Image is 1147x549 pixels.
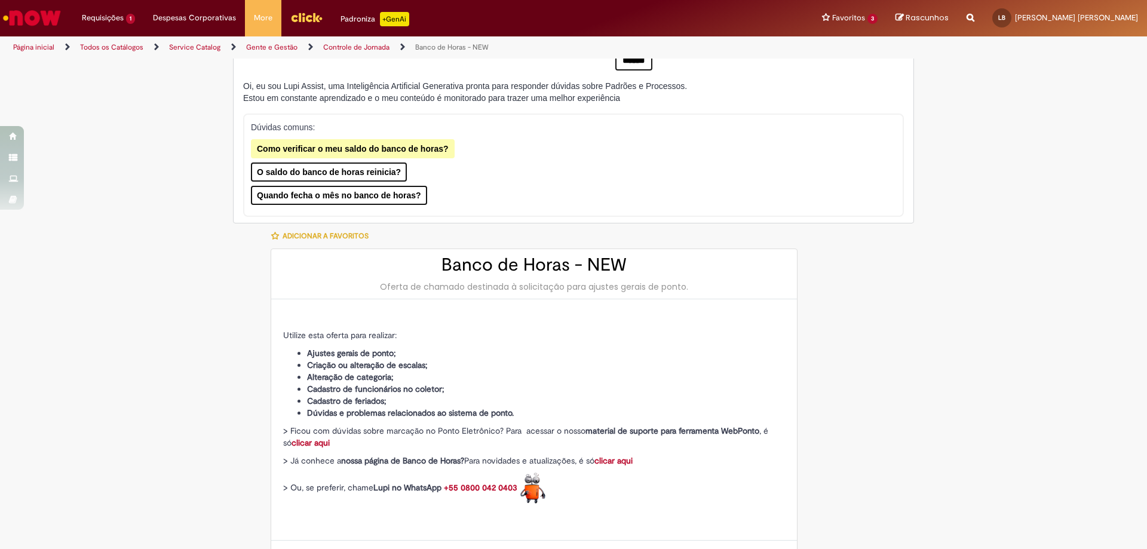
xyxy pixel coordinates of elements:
a: Gente e Gestão [246,42,298,52]
span: Rascunhos [906,12,949,23]
strong: Ajustes gerais de ponto; [307,348,396,358]
div: Oferta de chamado destinada à solicitação para ajustes gerais de ponto. [283,281,785,293]
strong: Cadastro de funcionários no coletor; [307,384,444,394]
span: Favoritos [832,12,865,24]
div: Padroniza [341,12,409,26]
a: Service Catalog [169,42,220,52]
a: +55 0800 042 0403 [444,482,517,493]
a: Banco de Horas - NEW [415,42,489,52]
a: Todos os Catálogos [80,42,143,52]
button: Como verificar o meu saldo do banco de horas? [251,139,455,158]
strong: Alteração de categoria; [307,372,394,382]
div: Oi, eu sou Lupi Assist, uma Inteligência Artificial Generativa pronta para responder dúvidas sobr... [243,80,687,104]
p: > Ou, se preferir, chame [283,473,785,504]
span: More [254,12,272,24]
a: clicar aqui [292,437,330,448]
p: Dúvidas comuns: [251,121,880,133]
span: Adicionar a Favoritos [283,231,369,241]
span: Despesas Corporativas [153,12,236,24]
span: [PERSON_NAME] [PERSON_NAME] [1015,13,1138,23]
img: click_logo_yellow_360x200.png [290,8,323,26]
strong: Lupi no WhatsApp [373,482,441,493]
a: Controle de Jornada [323,42,390,52]
p: > Ficou com dúvidas sobre marcação no Ponto Eletrônico? Para acessar o nosso , é só [283,425,785,449]
img: ServiceNow [1,6,63,30]
strong: Dúvidas e problemas relacionados ao sistema de ponto. [307,407,514,418]
strong: material de suporte para ferramenta WebPonto [585,425,759,436]
span: Requisições [82,12,124,24]
span: Utilize esta oferta para realizar: [283,330,397,341]
p: > Já conhece a Para novidades e atualizações, é só [283,455,785,467]
span: LB [998,14,1005,22]
a: clicar aqui [594,455,633,466]
strong: Criação ou alteração de escalas; [307,360,428,370]
a: Rascunhos [895,13,949,24]
span: 1 [126,14,135,24]
strong: nossa página de Banco de Horas? [341,455,464,466]
ul: Trilhas de página [9,36,756,59]
span: 3 [867,14,878,24]
strong: Cadastro de feriados; [307,395,387,406]
button: Adicionar a Favoritos [271,223,375,249]
h2: Banco de Horas - NEW [283,255,785,275]
button: Quando fecha o mês no banco de horas? [251,186,427,205]
p: +GenAi [380,12,409,26]
button: O saldo do banco de horas reinicia? [251,162,407,182]
a: Página inicial [13,42,54,52]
